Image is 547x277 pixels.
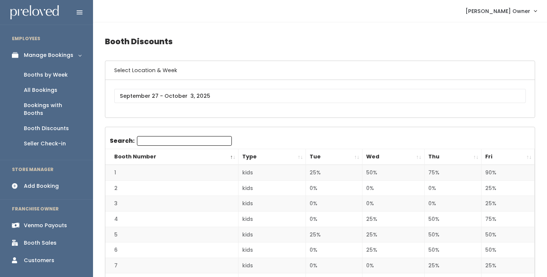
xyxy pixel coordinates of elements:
div: Booth Discounts [24,125,69,132]
td: 25% [306,227,362,242]
div: All Bookings [24,86,57,94]
th: Tue: activate to sort column ascending [306,149,362,165]
td: 25% [362,227,425,242]
td: 7 [105,258,238,273]
td: 2 [105,180,238,196]
img: preloved logo [10,5,59,20]
td: kids [238,180,306,196]
td: 0% [362,258,425,273]
td: kids [238,258,306,273]
td: 25% [482,196,535,212]
td: 6 [105,242,238,258]
td: 75% [424,165,482,180]
td: kids [238,227,306,242]
h6: Select Location & Week [105,61,535,80]
td: 50% [362,165,425,180]
td: 0% [424,180,482,196]
td: 0% [306,242,362,258]
td: 90% [482,165,535,180]
td: 25% [482,258,535,273]
th: Type: activate to sort column ascending [238,149,306,165]
td: 50% [424,211,482,227]
div: Manage Bookings [24,51,73,59]
th: Fri: activate to sort column ascending [482,149,535,165]
td: 25% [362,211,425,227]
td: 0% [424,196,482,212]
td: kids [238,242,306,258]
td: 75% [482,211,535,227]
td: 3 [105,196,238,212]
label: Search: [110,136,232,146]
td: kids [238,196,306,212]
div: Venmo Payouts [24,222,67,229]
td: 50% [482,227,535,242]
input: Search: [137,136,232,146]
td: 50% [482,242,535,258]
input: September 27 - October 3, 2025 [114,89,526,103]
td: 0% [362,180,425,196]
a: [PERSON_NAME] Owner [458,3,544,19]
div: Booth Sales [24,239,57,247]
span: [PERSON_NAME] Owner [466,7,530,15]
td: kids [238,165,306,180]
td: 5 [105,227,238,242]
td: 25% [424,258,482,273]
div: Seller Check-in [24,140,66,148]
td: 25% [306,165,362,180]
td: 25% [482,180,535,196]
td: 25% [362,242,425,258]
td: 4 [105,211,238,227]
td: 0% [306,196,362,212]
td: 0% [306,211,362,227]
td: 0% [362,196,425,212]
td: 0% [306,258,362,273]
td: 1 [105,165,238,180]
td: 50% [424,242,482,258]
th: Thu: activate to sort column ascending [424,149,482,165]
th: Wed: activate to sort column ascending [362,149,425,165]
h4: Booth Discounts [105,31,535,52]
th: Booth Number: activate to sort column descending [105,149,238,165]
td: kids [238,211,306,227]
div: Bookings with Booths [24,102,81,117]
div: Customers [24,257,54,264]
td: 50% [424,227,482,242]
div: Booths by Week [24,71,68,79]
td: 0% [306,180,362,196]
div: Add Booking [24,182,59,190]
